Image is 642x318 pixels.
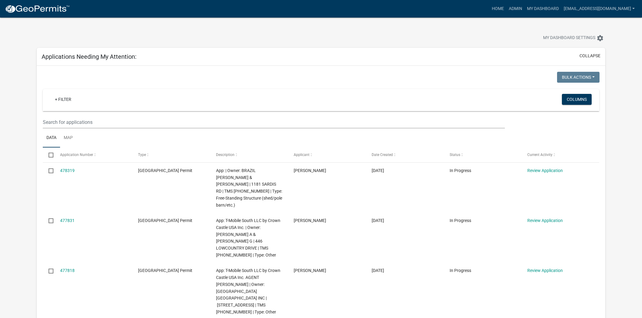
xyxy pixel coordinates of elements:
span: Applicant [294,153,309,157]
datatable-header-cell: Applicant [288,147,366,162]
span: In Progress [450,268,471,273]
a: 477831 [60,218,75,223]
span: In Progress [450,168,471,173]
datatable-header-cell: Type [132,147,210,162]
span: 09/15/2025 [372,168,384,173]
span: Jasper County Building Permit [138,218,192,223]
datatable-header-cell: Description [210,147,288,162]
span: 09/12/2025 [372,218,384,223]
span: Date Created [372,153,393,157]
a: Review Application [527,218,563,223]
span: Jasper County Building Permit [138,268,192,273]
button: Bulk Actions [557,72,600,83]
a: Map [60,128,76,148]
a: Review Application [527,168,563,173]
span: App: T-Mobile South LLC by Crown Castle USA Inc. | Owner: STOKES JERRY A & CECELIA G | 446 LOWCOU... [216,218,280,257]
datatable-header-cell: Status [444,147,522,162]
a: 478319 [60,168,75,173]
a: Admin [506,3,525,15]
span: Status [450,153,460,157]
a: Review Application [527,268,563,273]
a: Data [43,128,60,148]
span: App: | Owner: BRAZIL JOSHUA D & JOANN LYNN | 1181 SARDIS RD | TMS 047-00-03-171 | Type: Free-Stan... [216,168,282,207]
span: Type [138,153,146,157]
a: [EMAIL_ADDRESS][DOMAIN_NAME] [561,3,637,15]
span: Current Activity [527,153,552,157]
span: My Dashboard Settings [543,35,595,42]
button: Columns [562,94,592,105]
span: Description [216,153,235,157]
a: + Filter [50,94,76,105]
datatable-header-cell: Current Activity [522,147,600,162]
span: Jasper County Building Permit [138,168,192,173]
datatable-header-cell: Application Number [54,147,132,162]
span: Kyle Johnson [294,218,326,223]
span: App: T-Mobile South LLC by Crown Castle USA Inc. AGENT KYLE JOHNSON | Owner: Crown Castle USA INC... [216,268,280,314]
i: settings [596,35,604,42]
button: collapse [579,53,600,59]
a: My Dashboard [525,3,561,15]
a: Home [489,3,506,15]
span: Joshua brazil [294,168,326,173]
button: My Dashboard Settingssettings [538,32,609,44]
h5: Applications Needing My Attention: [42,53,137,60]
span: Application Number [60,153,93,157]
span: 09/12/2025 [372,268,384,273]
datatable-header-cell: Date Created [366,147,444,162]
datatable-header-cell: Select [43,147,54,162]
span: In Progress [450,218,471,223]
span: Kyle Johnson [294,268,326,273]
a: 477818 [60,268,75,273]
input: Search for applications [43,116,505,128]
